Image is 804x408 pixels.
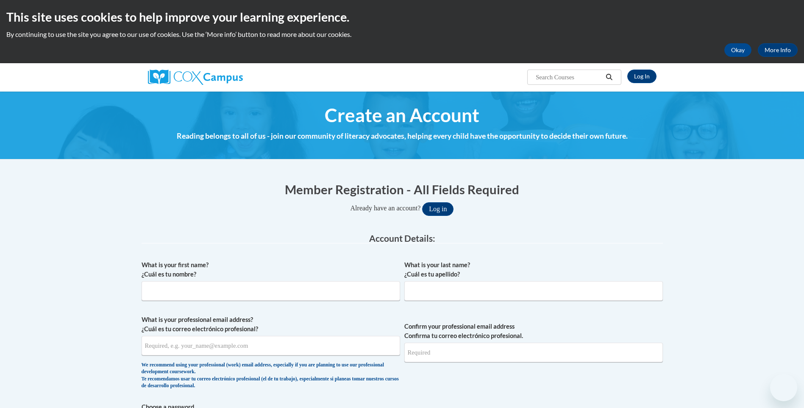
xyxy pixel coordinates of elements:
[325,104,479,126] span: Create an Account
[142,315,400,334] label: What is your professional email address? ¿Cuál es tu correo electrónico profesional?
[404,260,663,279] label: What is your last name? ¿Cuál es tu apellido?
[142,181,663,198] h1: Member Registration - All Fields Required
[6,8,798,25] h2: This site uses cookies to help improve your learning experience.
[142,362,400,390] div: We recommend using your professional (work) email address, especially if you are planning to use ...
[142,260,400,279] label: What is your first name? ¿Cuál es tu nombre?
[724,43,751,57] button: Okay
[535,72,603,82] input: Search Courses
[404,281,663,301] input: Metadata input
[148,70,243,85] img: Cox Campus
[770,374,797,401] iframe: Button to launch messaging window
[422,202,453,216] button: Log in
[142,336,400,355] input: Metadata input
[404,322,663,341] label: Confirm your professional email address Confirma tu correo electrónico profesional.
[142,131,663,142] h4: Reading belongs to all of us - join our community of literacy advocates, helping every child have...
[369,233,435,243] span: Account Details:
[603,72,615,82] button: Search
[6,30,798,39] p: By continuing to use the site you agree to our use of cookies. Use the ‘More info’ button to read...
[351,204,421,212] span: Already have an account?
[627,70,657,83] a: Log In
[404,343,663,362] input: Required
[142,281,400,301] input: Metadata input
[758,43,798,57] a: More Info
